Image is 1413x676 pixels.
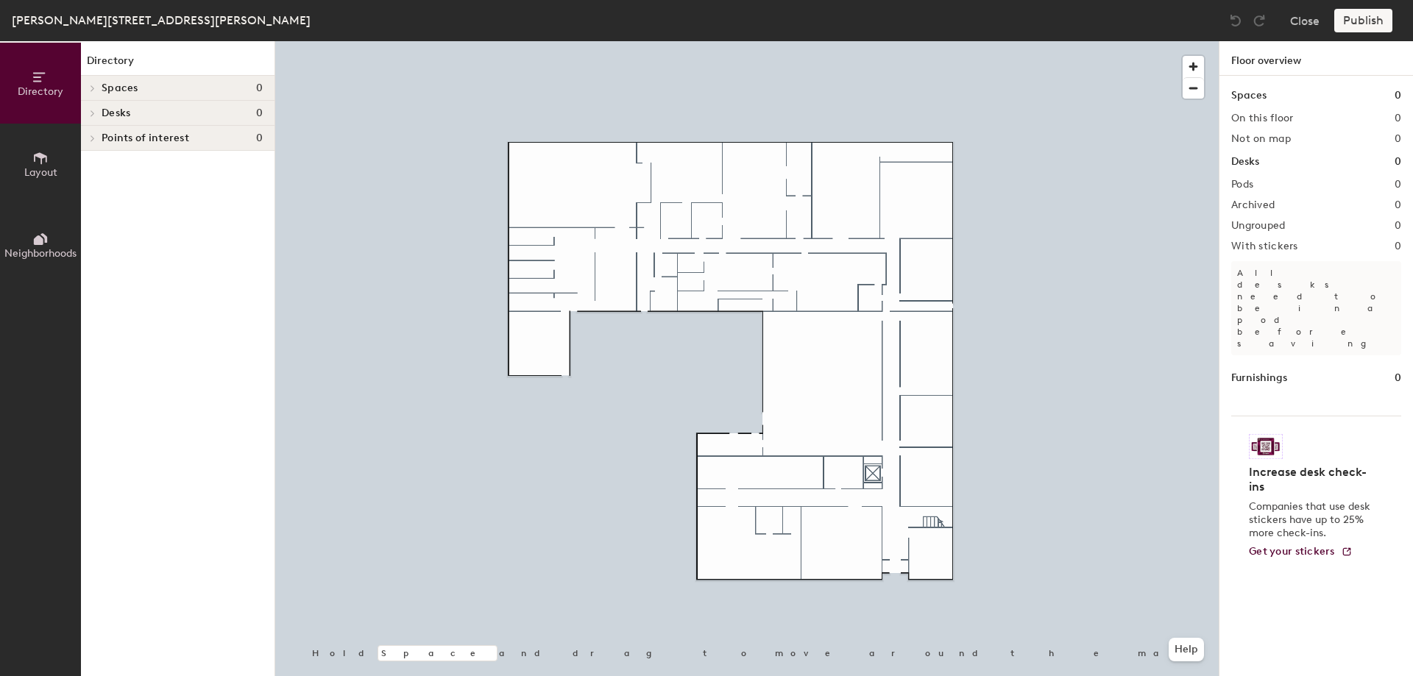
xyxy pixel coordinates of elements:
[1231,241,1298,252] h2: With stickers
[1219,41,1413,76] h1: Floor overview
[1231,199,1275,211] h2: Archived
[1249,545,1335,558] span: Get your stickers
[1395,199,1401,211] h2: 0
[1395,370,1401,386] h1: 0
[1395,113,1401,124] h2: 0
[1395,154,1401,170] h1: 0
[1231,370,1287,386] h1: Furnishings
[1395,220,1401,232] h2: 0
[1231,220,1286,232] h2: Ungrouped
[12,11,311,29] div: [PERSON_NAME][STREET_ADDRESS][PERSON_NAME]
[102,132,189,144] span: Points of interest
[1252,13,1267,28] img: Redo
[4,247,77,260] span: Neighborhoods
[102,82,138,94] span: Spaces
[256,82,263,94] span: 0
[1290,9,1320,32] button: Close
[24,166,57,179] span: Layout
[1395,133,1401,145] h2: 0
[1231,261,1401,355] p: All desks need to be in a pod before saving
[102,107,130,119] span: Desks
[1231,113,1294,124] h2: On this floor
[1228,13,1243,28] img: Undo
[1395,179,1401,191] h2: 0
[1169,638,1204,661] button: Help
[1249,434,1283,459] img: Sticker logo
[1231,133,1291,145] h2: Not on map
[1395,241,1401,252] h2: 0
[1249,465,1375,494] h4: Increase desk check-ins
[256,132,263,144] span: 0
[81,53,275,76] h1: Directory
[1249,500,1375,540] p: Companies that use desk stickers have up to 25% more check-ins.
[18,85,63,98] span: Directory
[1395,88,1401,104] h1: 0
[1231,154,1259,170] h1: Desks
[1231,88,1267,104] h1: Spaces
[1249,546,1353,558] a: Get your stickers
[1231,179,1253,191] h2: Pods
[256,107,263,119] span: 0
